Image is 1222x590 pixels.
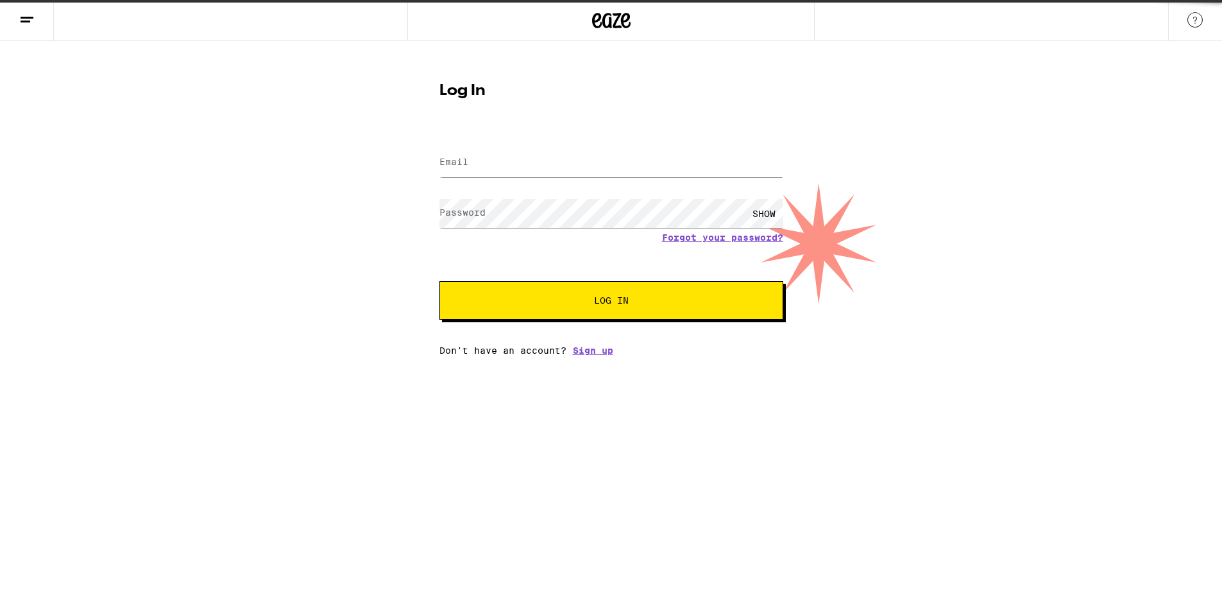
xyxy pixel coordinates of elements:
[439,148,783,177] input: Email
[573,345,613,356] a: Sign up
[662,232,783,243] a: Forgot your password?
[439,281,783,320] button: Log In
[745,199,783,228] div: SHOW
[439,207,486,218] label: Password
[439,345,783,356] div: Don't have an account?
[439,83,783,99] h1: Log In
[439,157,468,167] label: Email
[594,296,629,305] span: Log In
